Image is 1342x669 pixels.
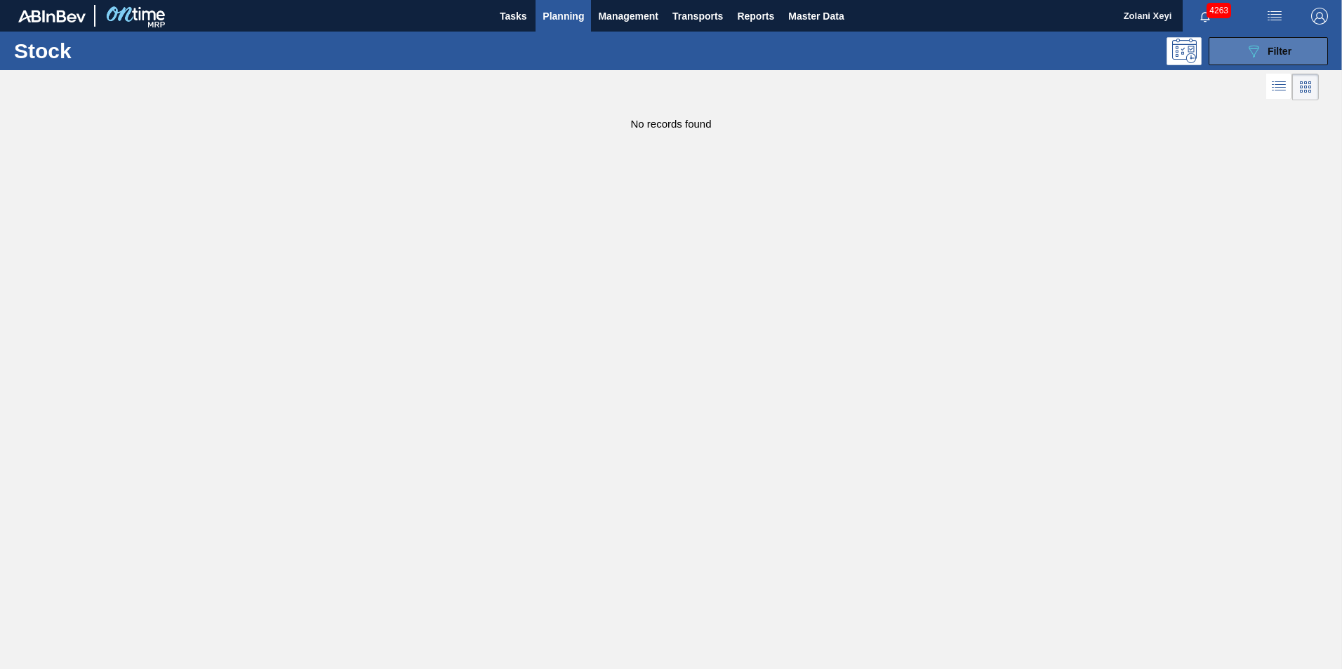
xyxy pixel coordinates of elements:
[1266,74,1292,100] div: List Vision
[498,8,529,25] span: Tasks
[1266,8,1283,25] img: userActions
[598,8,658,25] span: Management
[18,10,86,22] img: TNhmsLtSVTkK8tSr43FrP2fwEKptu5GPRR3wAAAABJRU5ErkJggg==
[1209,37,1328,65] button: Filter
[788,8,844,25] span: Master Data
[1183,6,1228,26] button: Notifications
[1207,3,1231,18] span: 4263
[543,8,584,25] span: Planning
[672,8,723,25] span: Transports
[1167,37,1202,65] div: Programming: no user selected
[1311,8,1328,25] img: Logout
[1292,74,1319,100] div: Card Vision
[1268,46,1291,57] span: Filter
[14,43,224,59] h1: Stock
[737,8,774,25] span: Reports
